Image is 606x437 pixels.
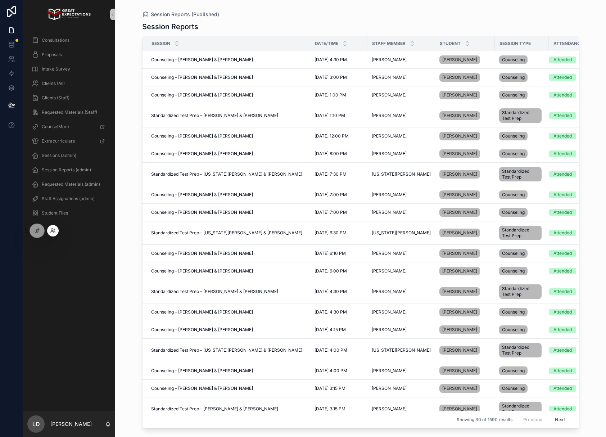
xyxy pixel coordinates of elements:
[142,11,219,18] a: Session Reports (Published)
[553,368,572,374] div: Attended
[315,210,363,215] a: [DATE] 7:00 PM
[151,75,306,80] a: Counseling – [PERSON_NAME] & [PERSON_NAME]
[372,210,431,215] a: [PERSON_NAME]
[315,57,363,63] a: [DATE] 4:30 PM
[315,75,363,80] a: [DATE] 3:00 PM
[151,210,306,215] a: Counseling – [PERSON_NAME] & [PERSON_NAME]
[372,368,431,374] a: [PERSON_NAME]
[439,249,480,258] a: [PERSON_NAME]
[553,192,572,198] div: Attended
[502,75,525,80] span: Counseling
[502,210,525,215] span: Counseling
[553,133,572,139] div: Attended
[439,130,490,142] a: [PERSON_NAME]
[499,107,544,124] a: Standardized Test Prep
[439,89,490,101] a: [PERSON_NAME]
[553,112,572,119] div: Attended
[151,386,306,391] a: Counseling – [PERSON_NAME] & [PERSON_NAME]
[439,286,490,297] a: [PERSON_NAME]
[372,230,431,236] span: [US_STATE][PERSON_NAME]
[439,306,490,318] a: [PERSON_NAME]
[42,181,100,187] span: Requested Materials (admin)
[502,309,525,315] span: Counseling
[27,48,111,61] a: Proposals
[372,75,407,80] span: [PERSON_NAME]
[372,192,431,198] a: [PERSON_NAME]
[439,208,480,217] a: [PERSON_NAME]
[549,368,603,374] a: Attended
[442,171,477,177] span: [PERSON_NAME]
[315,113,345,118] span: [DATE] 1:10 PM
[315,368,347,374] span: [DATE] 4:00 PM
[27,207,111,220] a: Student Files
[151,230,302,236] span: Standardized Test Prep – [US_STATE][PERSON_NAME] & [PERSON_NAME]
[372,133,431,139] a: [PERSON_NAME]
[553,230,572,236] div: Attended
[151,75,253,80] span: Counseling – [PERSON_NAME] & [PERSON_NAME]
[372,368,407,374] span: [PERSON_NAME]
[27,34,111,47] a: Consultations
[502,386,525,391] span: Counseling
[315,289,363,294] a: [DATE] 4:30 PM
[315,171,363,177] a: [DATE] 7:30 PM
[372,57,431,63] a: [PERSON_NAME]
[499,283,544,300] a: Standardized Test Prep
[553,268,572,274] div: Attended
[439,287,480,296] a: [PERSON_NAME]
[151,327,306,333] a: Counseling – [PERSON_NAME] & [PERSON_NAME]
[549,326,603,333] a: Attended
[499,342,544,359] a: Standardized Test Prep
[372,92,431,98] a: [PERSON_NAME]
[499,265,544,277] a: Counseling
[151,57,306,63] a: Counseling – [PERSON_NAME] & [PERSON_NAME]
[42,196,95,202] span: Staff Assignations (admin)
[499,130,544,142] a: Counseling
[372,309,431,315] a: [PERSON_NAME]
[372,327,407,333] span: [PERSON_NAME]
[499,224,544,242] a: Standardized Test Prep
[499,189,544,201] a: Counseling
[315,406,345,412] span: [DATE] 3:15 PM
[442,230,477,236] span: [PERSON_NAME]
[553,250,572,257] div: Attended
[315,230,347,236] span: [DATE] 6:30 PM
[151,113,306,118] a: Standardized Test Prep – [PERSON_NAME] & [PERSON_NAME]
[442,327,477,333] span: [PERSON_NAME]
[549,171,603,177] a: Attended
[151,113,278,118] span: Standardized Test Prep – [PERSON_NAME] & [PERSON_NAME]
[439,403,490,415] a: [PERSON_NAME]
[499,365,544,377] a: Counseling
[372,347,431,353] a: [US_STATE][PERSON_NAME]
[439,207,490,218] a: [PERSON_NAME]
[442,151,477,157] span: [PERSON_NAME]
[315,151,347,157] span: [DATE] 8:00 PM
[372,92,407,98] span: [PERSON_NAME]
[502,286,539,297] span: Standardized Test Prep
[499,207,544,218] a: Counseling
[151,347,306,353] a: Standardized Test Prep – [US_STATE][PERSON_NAME] & [PERSON_NAME]
[439,324,490,335] a: [PERSON_NAME]
[439,229,480,237] a: [PERSON_NAME]
[553,288,572,295] div: Attended
[553,150,572,157] div: Attended
[439,383,490,394] a: [PERSON_NAME]
[27,163,111,176] a: Session Reports (admin)
[442,386,477,391] span: [PERSON_NAME]
[315,268,347,274] span: [DATE] 6:00 PM
[315,327,363,333] a: [DATE] 4:15 PM
[499,54,544,66] a: Counseling
[457,417,512,423] span: Showing 30 of 1590 results
[439,325,480,334] a: [PERSON_NAME]
[42,81,65,86] span: Clients (All)
[42,66,70,72] span: Intake Survey
[549,230,603,236] a: Attended
[32,420,40,428] span: LD
[549,133,603,139] a: Attended
[372,251,407,256] span: [PERSON_NAME]
[315,210,347,215] span: [DATE] 7:00 PM
[42,109,97,115] span: Requested Materials (Staff)
[502,57,525,63] span: Counseling
[439,190,480,199] a: [PERSON_NAME]
[372,113,431,118] a: [PERSON_NAME]
[439,267,480,275] a: [PERSON_NAME]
